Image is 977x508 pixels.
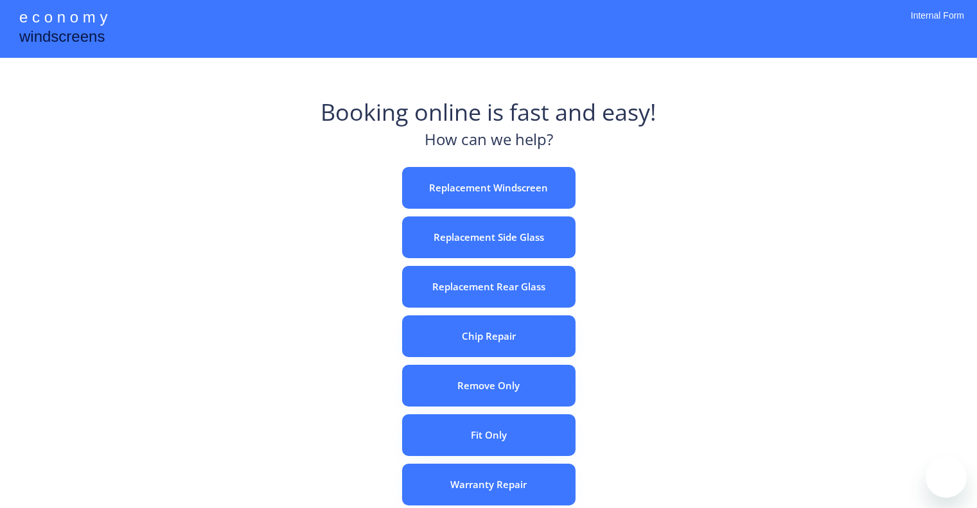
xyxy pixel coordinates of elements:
[402,414,576,456] button: Fit Only
[926,457,967,498] iframe: Button to launch messaging window
[402,266,576,308] button: Replacement Rear Glass
[402,315,576,357] button: Chip Repair
[425,128,553,157] div: How can we help?
[19,6,107,31] div: e c o n o m y
[19,26,105,51] div: windscreens
[321,96,656,128] div: Booking online is fast and easy!
[402,216,576,258] button: Replacement Side Glass
[402,167,576,209] button: Replacement Windscreen
[911,10,964,39] div: Internal Form
[402,365,576,407] button: Remove Only
[402,464,576,505] button: Warranty Repair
